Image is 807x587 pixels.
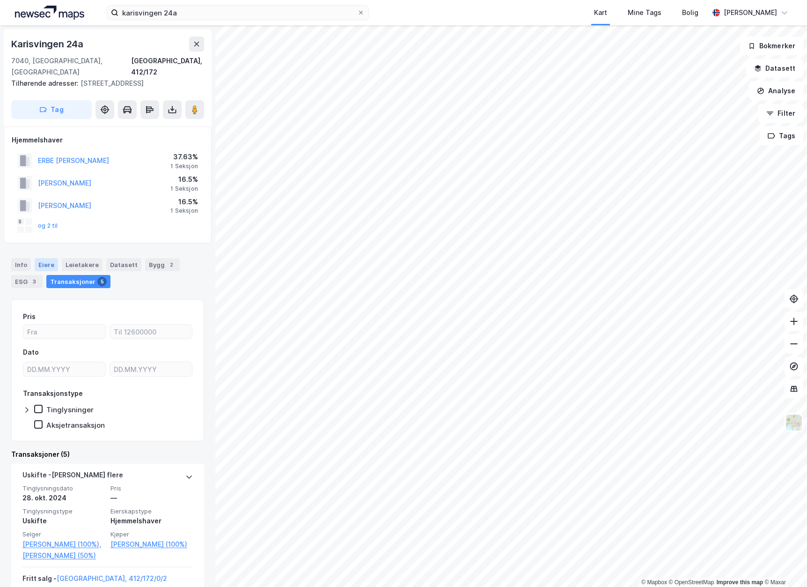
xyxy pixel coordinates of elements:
div: 37.63% [170,151,198,163]
div: Transaksjoner [46,275,110,288]
a: [GEOGRAPHIC_DATA], 412/172/0/2 [57,574,167,582]
div: 16.5% [170,196,198,208]
span: Tinglysningstype [22,507,105,515]
div: Uskifte [22,515,105,527]
div: Uskifte - [PERSON_NAME] flere [22,469,123,484]
div: 7040, [GEOGRAPHIC_DATA], [GEOGRAPHIC_DATA] [11,55,131,78]
div: 2 [167,260,176,269]
img: logo.a4113a55bc3d86da70a041830d287a7e.svg [15,6,84,20]
a: [PERSON_NAME] (100%), [22,539,105,550]
div: Eiere [35,258,58,271]
div: Kontrollprogram for chat [760,542,807,587]
div: ESG [11,275,43,288]
input: Til 12600000 [110,325,192,339]
div: [STREET_ADDRESS] [11,78,197,89]
div: Transaksjonstype [23,388,83,399]
div: 1 Seksjon [170,207,198,215]
button: Tags [760,126,803,145]
div: Bolig [682,7,698,18]
div: Leietakere [62,258,103,271]
div: Hjemmelshaver [12,134,204,146]
div: Tinglysninger [46,405,94,414]
button: Analyse [749,82,803,100]
span: Selger [22,530,105,538]
button: Filter [758,104,803,123]
div: Hjemmelshaver [110,515,193,527]
span: Pris [110,484,193,492]
div: Karisvingen 24a [11,37,85,52]
a: OpenStreetMap [669,579,714,586]
div: — [110,492,193,504]
button: Datasett [746,59,803,78]
div: Dato [23,347,39,358]
div: Aksjetransaksjon [46,421,105,430]
div: Bygg [145,258,180,271]
input: DD.MM.YYYY [23,362,105,376]
input: Søk på adresse, matrikkel, gårdeiere, leietakere eller personer [118,6,357,20]
div: Kart [594,7,607,18]
iframe: Chat Widget [760,542,807,587]
button: Tag [11,100,92,119]
span: Tilhørende adresser: [11,79,81,87]
div: 1 Seksjon [170,185,198,193]
div: [GEOGRAPHIC_DATA], 412/172 [131,55,204,78]
a: [PERSON_NAME] (100%) [110,539,193,550]
div: 28. okt. 2024 [22,492,105,504]
img: Z [785,414,803,431]
input: DD.MM.YYYY [110,362,192,376]
div: 3 [29,277,39,286]
div: Transaksjoner (5) [11,449,204,460]
div: 16.5% [170,174,198,185]
button: Bokmerker [740,37,803,55]
div: Pris [23,311,36,322]
div: Datasett [106,258,141,271]
div: Info [11,258,31,271]
a: Mapbox [641,579,667,586]
div: Mine Tags [628,7,661,18]
span: Tinglysningsdato [22,484,105,492]
div: [PERSON_NAME] [724,7,777,18]
a: Improve this map [717,579,763,586]
div: 1 Seksjon [170,163,198,170]
input: Fra [23,325,105,339]
span: Kjøper [110,530,193,538]
span: Eierskapstype [110,507,193,515]
a: [PERSON_NAME] (50%) [22,550,105,561]
div: 5 [97,277,107,286]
